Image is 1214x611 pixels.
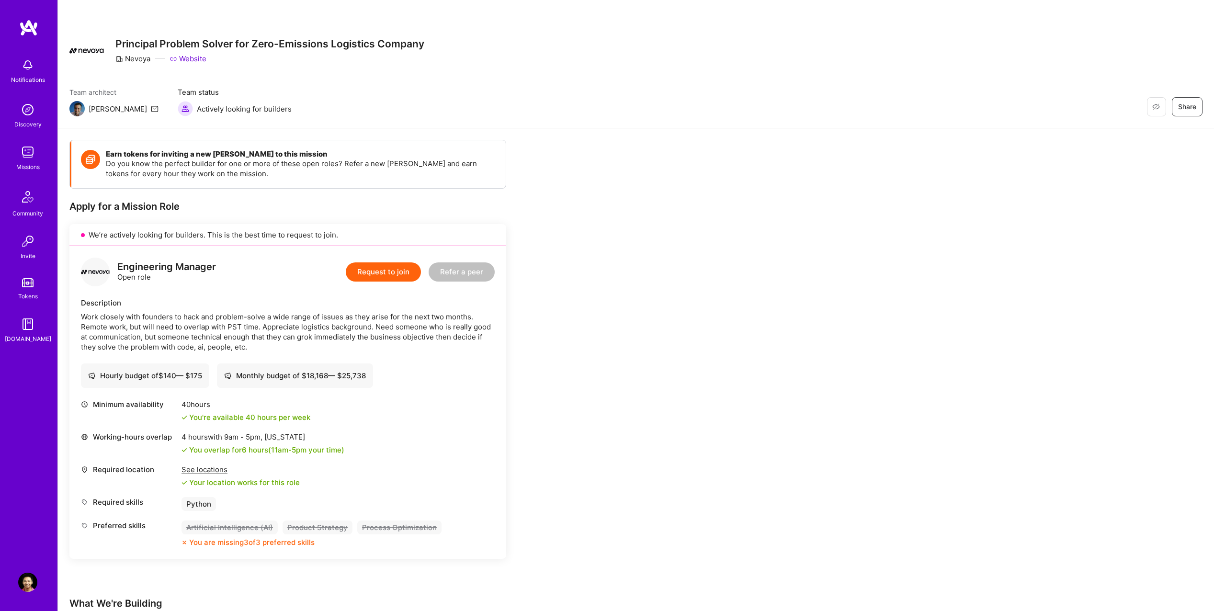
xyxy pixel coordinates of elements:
div: 4 hours with [US_STATE] [182,432,344,442]
p: Do you know the perfect builder for one or more of these open roles? Refer a new [PERSON_NAME] an... [106,158,496,179]
div: Required location [81,464,177,475]
button: Refer a peer [429,262,495,282]
div: Artificial Intelligence (AI) [182,520,278,534]
div: 40 hours [182,399,310,409]
button: Request to join [346,262,421,282]
div: See locations [182,464,300,475]
div: Engineering Manager [117,262,216,272]
div: Work closely with founders to hack and problem-solve a wide range of issues as they arise for the... [81,312,495,352]
div: Open role [117,262,216,282]
div: Required skills [81,497,177,507]
i: icon Mail [151,105,159,113]
span: Actively looking for builders [197,104,292,114]
img: Token icon [81,150,100,169]
i: icon Check [182,415,187,420]
div: We’re actively looking for builders. This is the best time to request to join. [69,224,506,246]
div: Preferred skills [81,520,177,531]
div: Tokens [18,291,38,301]
i: icon EyeClosed [1152,103,1160,111]
img: logo [81,258,110,286]
i: icon Cash [88,372,95,379]
div: Missions [16,162,40,172]
div: Your location works for this role [182,477,300,487]
div: Working-hours overlap [81,432,177,442]
a: Website [170,54,206,64]
img: User Avatar [18,573,37,592]
div: Monthly budget of $ 18,168 — $ 25,738 [224,371,366,381]
div: Minimum availability [81,399,177,409]
i: icon Check [182,480,187,486]
h3: Principal Problem Solver for Zero-Emissions Logistics Company [115,38,424,50]
i: icon CompanyGray [115,55,123,63]
div: You're available 40 hours per week [182,412,310,422]
div: Description [81,298,495,308]
i: icon Tag [81,498,88,506]
div: Community [12,208,43,218]
div: Hourly budget of $ 140 — $ 175 [88,371,202,381]
img: Company Logo [69,48,104,54]
img: tokens [22,278,34,287]
h4: Earn tokens for inviting a new [PERSON_NAME] to this mission [106,150,496,158]
div: What We're Building [69,597,644,610]
i: icon Check [182,447,187,453]
div: Discovery [14,119,42,129]
div: Nevoya [115,54,150,64]
div: Notifications [11,75,45,85]
img: teamwork [18,143,37,162]
span: Share [1178,102,1196,112]
img: Actively looking for builders [178,101,193,116]
img: Invite [18,232,37,251]
img: discovery [18,100,37,119]
div: [PERSON_NAME] [89,104,147,114]
div: You are missing 3 of 3 preferred skills [189,537,315,547]
i: icon Clock [81,401,88,408]
i: icon Cash [224,372,231,379]
i: icon World [81,433,88,441]
div: [DOMAIN_NAME] [5,334,51,344]
span: 11am - 5pm [271,445,306,454]
i: icon CloseOrange [182,540,187,545]
div: Process Optimization [357,520,442,534]
span: Team status [178,87,292,97]
div: Invite [21,251,35,261]
div: Python [182,497,216,511]
img: Team Architect [69,101,85,116]
img: logo [19,19,38,36]
div: You overlap for 6 hours ( your time) [189,445,344,455]
img: Community [16,185,39,208]
span: 9am - 5pm , [222,432,264,441]
img: guide book [18,315,37,334]
img: bell [18,56,37,75]
div: Apply for a Mission Role [69,200,506,213]
i: icon Tag [81,522,88,529]
span: Team architect [69,87,159,97]
div: Product Strategy [283,520,352,534]
i: icon Location [81,466,88,473]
